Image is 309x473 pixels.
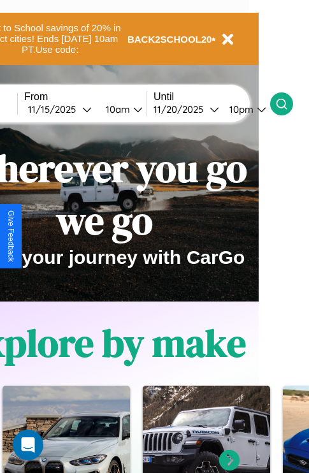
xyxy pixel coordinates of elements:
label: Until [154,91,270,103]
div: Open Intercom Messenger [13,430,43,460]
div: 10pm [223,103,257,115]
div: Give Feedback [6,210,15,262]
b: BACK2SCHOOL20 [127,34,212,45]
div: 11 / 15 / 2025 [28,103,82,115]
div: 11 / 20 / 2025 [154,103,210,115]
label: From [24,91,147,103]
button: 11/15/2025 [24,103,96,116]
button: 10pm [219,103,270,116]
button: 10am [96,103,147,116]
div: 10am [99,103,133,115]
